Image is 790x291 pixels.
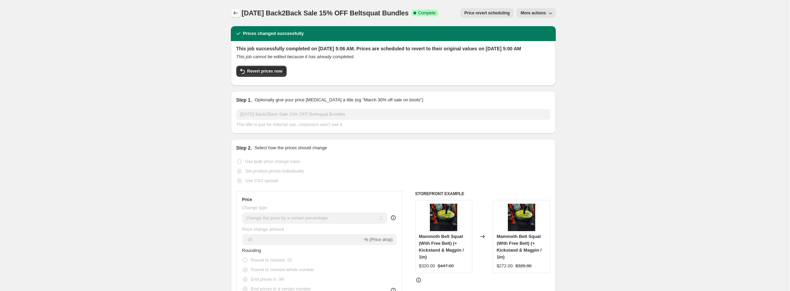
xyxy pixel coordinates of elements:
span: [DATE] Back2Back Sale 15% OFF Beltsquat Bundles [242,9,409,17]
button: Revert prices now [236,66,287,77]
p: Optionally give your price [MEDICAL_DATA] a title (eg "March 30% off sale on boots") [254,97,423,103]
span: End prices in .99 [251,277,284,282]
h2: This job successfully completed on [DATE] 5:06 AM. Prices are scheduled to revert to their origin... [236,45,550,52]
strike: $320.00 [515,263,531,269]
i: This job cannot be edited because it has already completed. [236,54,355,59]
button: Price revert scheduling [460,8,514,18]
span: More actions [521,10,546,16]
h2: Step 2. [236,144,252,151]
span: Set product prices individually [245,168,304,174]
h6: STOREFRONT EXAMPLE [415,191,550,197]
h3: Price [242,197,252,202]
span: Price revert scheduling [464,10,510,16]
h2: Step 1. [236,97,252,103]
span: Round to nearest .01 [251,257,292,263]
img: The-Gibbon-Arms-Fringe-Sport-603632037_80x.jpg [508,204,535,231]
span: Rounding [242,248,261,253]
span: This title is just for internal use, customers won't see it [236,122,342,127]
span: Round to nearest whole number [251,267,314,272]
button: Price change jobs [231,8,240,18]
span: Mammoth Belt Squat (With Free Belt) (+ Kickstand & Magpin / 1in) [497,234,541,260]
span: Price change amount [242,227,284,232]
button: More actions [516,8,555,18]
span: % (Price drop) [364,237,393,242]
div: $320.00 [419,263,435,269]
span: Revert prices now [247,68,282,74]
strike: $447.00 [438,263,454,269]
p: Select how the prices should change [254,144,327,151]
span: Complete [418,10,436,16]
span: Mammoth Belt Squat (With Free Belt) (+ Kickstand & Magpin / 1in) [419,234,464,260]
div: help [390,214,397,221]
input: -15 [242,234,363,245]
div: $272.00 [497,263,513,269]
input: 30% off holiday sale [236,109,550,120]
span: Change type [242,205,267,210]
span: Use CSV upload [245,178,278,183]
h2: Prices changed successfully [243,30,304,37]
img: The-Gibbon-Arms-Fringe-Sport-603632037_80x.jpg [430,204,457,231]
span: Use bulk price change rules [245,159,300,164]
